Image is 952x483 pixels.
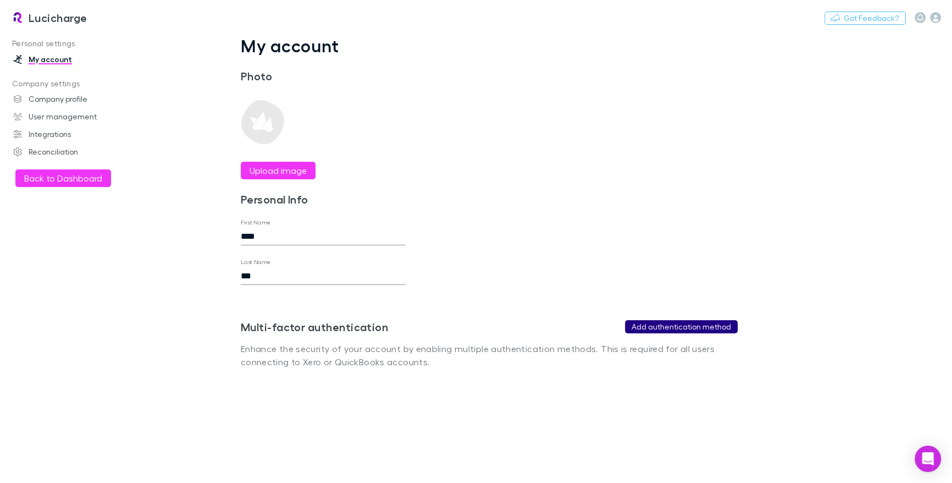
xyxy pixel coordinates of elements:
button: Got Feedback? [824,12,906,25]
a: My account [2,51,139,68]
a: Lucicharge [4,4,94,31]
p: Enhance the security of your account by enabling multiple authentication methods. This is require... [241,342,738,369]
img: Preview [241,100,285,144]
a: User management [2,108,139,125]
label: Upload image [250,164,307,177]
button: Upload image [241,162,316,179]
label: First Name [241,218,271,227]
h3: Lucicharge [29,11,87,24]
a: Company profile [2,90,139,108]
h3: Photo [241,69,406,83]
p: Personal settings [2,37,139,51]
p: Company settings [2,77,139,91]
h3: Multi-factor authentication [241,320,388,333]
button: Add authentication method [625,320,738,333]
img: Lucicharge's Logo [11,11,24,24]
div: Open Intercom Messenger [915,446,941,472]
button: Back to Dashboard [15,169,111,187]
h1: My account [241,35,738,56]
h3: Personal Info [241,193,406,206]
a: Integrations [2,125,139,143]
a: Reconciliation [2,143,139,161]
label: Last Name [241,258,271,266]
